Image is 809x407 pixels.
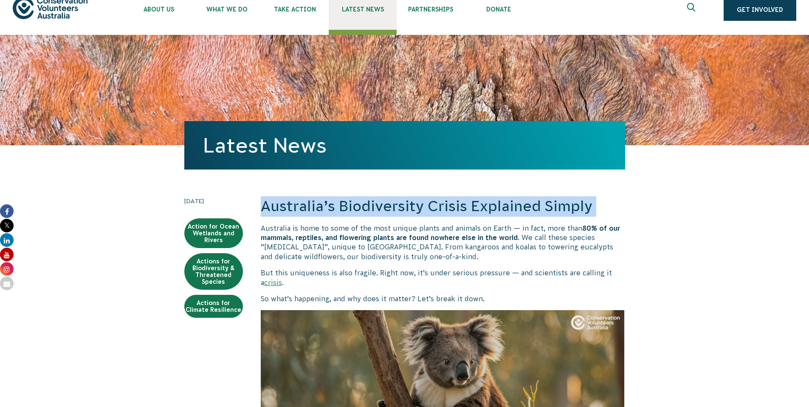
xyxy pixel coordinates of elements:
p: But this uniqueness is also fragile. Right now, it’s under serious pressure — and scientists are ... [261,268,625,287]
a: Actions for Biodiversity & Threatened Species [184,253,243,290]
span: About Us [125,6,193,13]
a: Actions for Climate Resilience [184,295,243,318]
a: Latest News [203,134,327,157]
a: Action for Ocean Wetlands and Rivers [184,218,243,248]
a: crisis [264,279,282,286]
span: Expand search box [687,3,698,17]
span: What We Do [193,6,261,13]
span: Donate [465,6,533,13]
b: 80% of our mammals, reptiles, and flowering plants are found nowhere else in the world [261,224,620,241]
h2: Australia’s Biodiversity Crisis Explained Simply [261,196,625,217]
p: Australia is home to some of the most unique plants and animals on Earth — in fact, more than . W... [261,223,625,262]
p: So what’s happening, and why does it matter? Let’s break it down. [261,294,625,303]
span: Partnerships [397,6,465,13]
span: Take Action [261,6,329,13]
span: Latest News [329,6,397,13]
time: [DATE] [184,196,243,206]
